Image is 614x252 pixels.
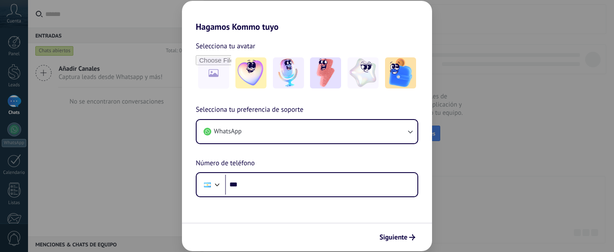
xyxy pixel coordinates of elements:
[196,104,304,116] span: Selecciona tu preferencia de soporte
[199,176,216,194] div: Argentina: + 54
[235,57,266,88] img: -1.jpeg
[197,120,417,143] button: WhatsApp
[376,230,419,245] button: Siguiente
[196,41,255,52] span: Selecciona tu avatar
[379,234,407,240] span: Siguiente
[385,57,416,88] img: -5.jpeg
[214,127,241,136] span: WhatsApp
[182,1,432,32] h2: Hagamos Kommo tuyo
[196,158,255,169] span: Número de teléfono
[310,57,341,88] img: -3.jpeg
[273,57,304,88] img: -2.jpeg
[348,57,379,88] img: -4.jpeg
